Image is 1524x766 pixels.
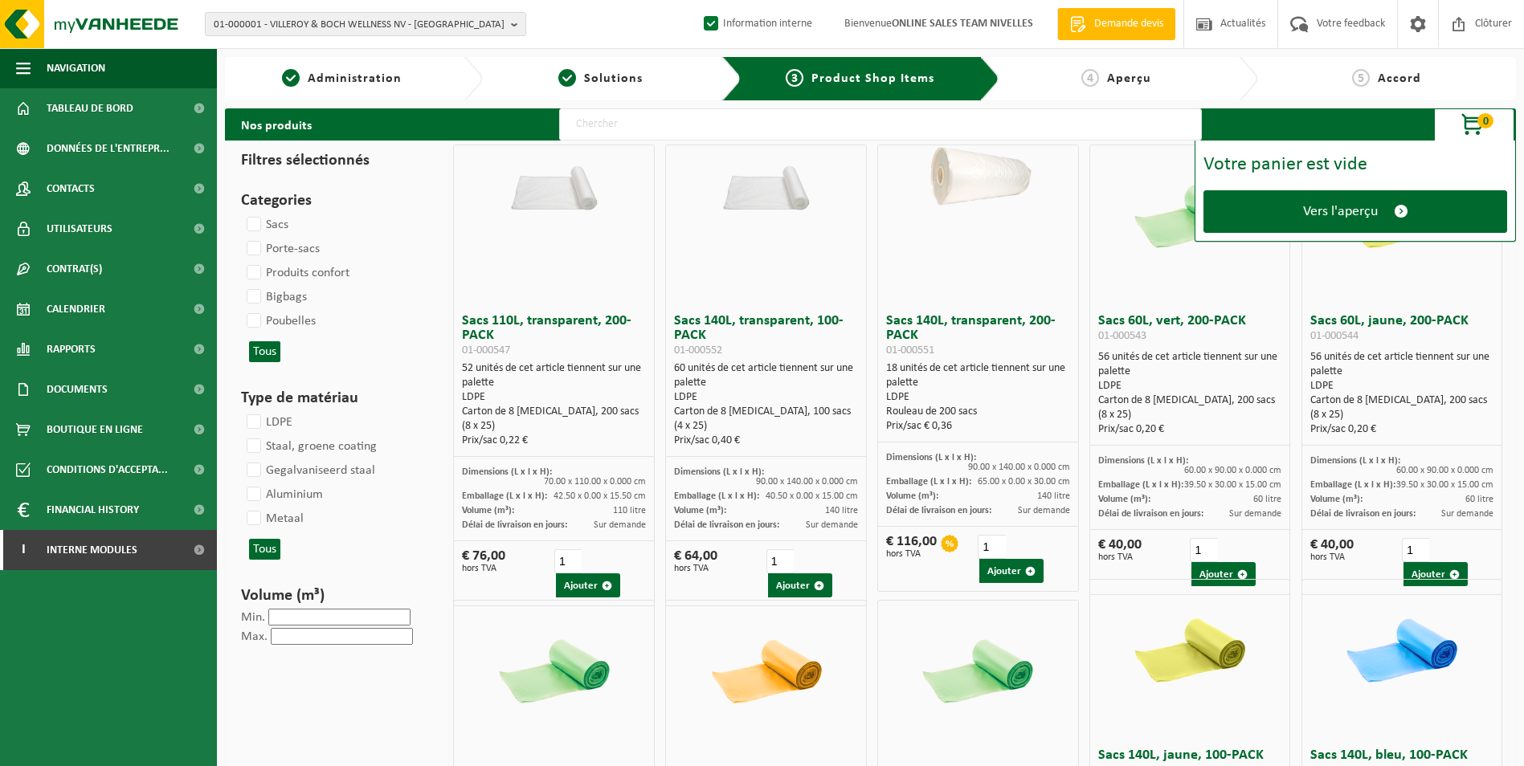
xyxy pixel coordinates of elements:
h3: Sacs 110L, transparent, 200-PACK [462,314,646,357]
input: 1 [1402,538,1429,562]
a: 4Aperçu [1007,69,1225,88]
span: 3 [786,69,803,87]
div: Prix/sac 0,40 € [674,434,858,448]
div: 60 unités de cet article tiennent sur une palette [674,361,858,448]
span: Aperçu [1107,72,1151,85]
span: Accord [1378,72,1421,85]
span: Dimensions (L x l x H): [886,453,976,462]
div: LDPE [1098,379,1282,393]
span: hors TVA [1098,552,1142,562]
label: LDPE [243,410,292,434]
label: Aluminium [243,483,323,507]
span: Solutions [584,72,643,85]
span: Délai de livraison en jours: [674,520,779,530]
img: 01-000548 [486,601,623,737]
span: Product Shop Items [811,72,934,85]
div: Carton de 8 [MEDICAL_DATA], 100 sacs (4 x 25) [674,405,858,434]
span: 60 litre [1253,495,1281,504]
img: 01-000549 [698,601,835,737]
button: Ajouter [768,573,832,597]
a: Vers l'aperçu [1203,190,1507,233]
label: Sacs [243,213,288,237]
input: 1 [1190,538,1217,562]
span: 5 [1352,69,1370,87]
span: Volume (m³): [1098,495,1150,504]
span: Navigation [47,48,105,88]
span: hors TVA [886,549,937,559]
input: 1 [554,549,582,573]
span: Emballage (L x l x H): [462,491,547,501]
span: Dimensions (L x l x H): [1310,456,1400,466]
div: € 116,00 [886,535,937,559]
span: Calendrier [47,289,105,329]
span: Volume (m³): [462,506,514,515]
span: Interne modules [47,530,137,570]
div: 56 unités de cet article tiennent sur une palette [1098,350,1282,437]
span: Emballage (L x l x H): [674,491,759,501]
span: Contacts [47,169,95,209]
strong: ONLINE SALES TEAM NIVELLES [892,18,1033,30]
label: Bigbags [243,285,307,309]
span: 01-000001 - VILLEROY & BOCH WELLNESS NV - [GEOGRAPHIC_DATA] [214,13,505,37]
span: 01-000544 [1310,330,1359,342]
img: 01-000552 [698,145,835,214]
input: 1 [978,535,1005,559]
span: Dimensions (L x l x H): [674,467,764,477]
span: 60.00 x 90.00 x 0.000 cm [1396,466,1493,475]
span: Sur demande [594,520,646,530]
span: Délai de livraison en jours: [1098,509,1203,519]
img: 01-000551 [909,145,1046,214]
label: Gegalvaniseerd staal [243,458,375,483]
label: Metaal [243,507,304,531]
span: Volume (m³): [1310,495,1363,504]
span: Dimensions (L x l x H): [462,467,552,477]
h3: Type de matériau [241,386,424,410]
button: 0 [1434,108,1514,141]
span: 60 litre [1465,495,1493,504]
div: LDPE [674,390,858,405]
h3: Sacs 140L, transparent, 100-PACK [674,314,858,357]
label: Porte-sacs [243,237,320,261]
div: € 40,00 [1310,538,1354,562]
a: 2Solutions [491,69,709,88]
button: Tous [249,539,280,560]
span: Conditions d'accepta... [47,450,168,490]
span: Volume (m³): [674,506,726,515]
div: € 76,00 [462,549,505,573]
span: 40.50 x 0.00 x 15.00 cm [766,491,858,501]
a: 3Product Shop Items [754,69,967,88]
span: 90.00 x 140.00 x 0.000 cm [968,462,1070,472]
label: Staal, groene coating [243,434,377,458]
button: Ajouter [556,573,620,597]
label: Min. [241,611,265,624]
h3: Volume (m³) [241,584,424,608]
span: 39.50 x 30.00 x 15.00 cm [1184,480,1281,490]
input: Chercher [559,108,1202,141]
div: LDPE [1310,379,1494,393]
span: 4 [1081,69,1099,87]
button: Ajouter [979,559,1044,583]
div: Prix/sac 0,20 € [1098,422,1282,437]
div: 52 unités de cet article tiennent sur une palette [462,361,646,448]
span: 01-000551 [886,344,934,357]
span: 65.00 x 0.00 x 30.00 cm [978,477,1070,487]
span: Contrat(s) [47,249,102,289]
span: Boutique en ligne [47,409,143,450]
span: 42.50 x 0.00 x 15.50 cm [554,491,646,501]
a: 1Administration [233,69,451,88]
label: Information interne [701,12,812,36]
span: 2 [558,69,576,87]
span: Volume (m³): [886,491,938,501]
div: LDPE [886,390,1070,405]
span: Délai de livraison en jours: [462,520,567,530]
h3: Categories [241,189,424,213]
span: Rapports [47,329,96,369]
span: hors TVA [674,564,717,573]
span: Tableau de bord [47,88,133,128]
label: Poubelles [243,309,316,333]
div: Prix/sac € 0,36 [886,419,1070,434]
label: Produits confort [243,261,349,285]
h3: Sacs 60L, vert, 200-PACK [1098,314,1282,346]
span: Sur demande [806,520,858,530]
div: € 64,00 [674,549,717,573]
